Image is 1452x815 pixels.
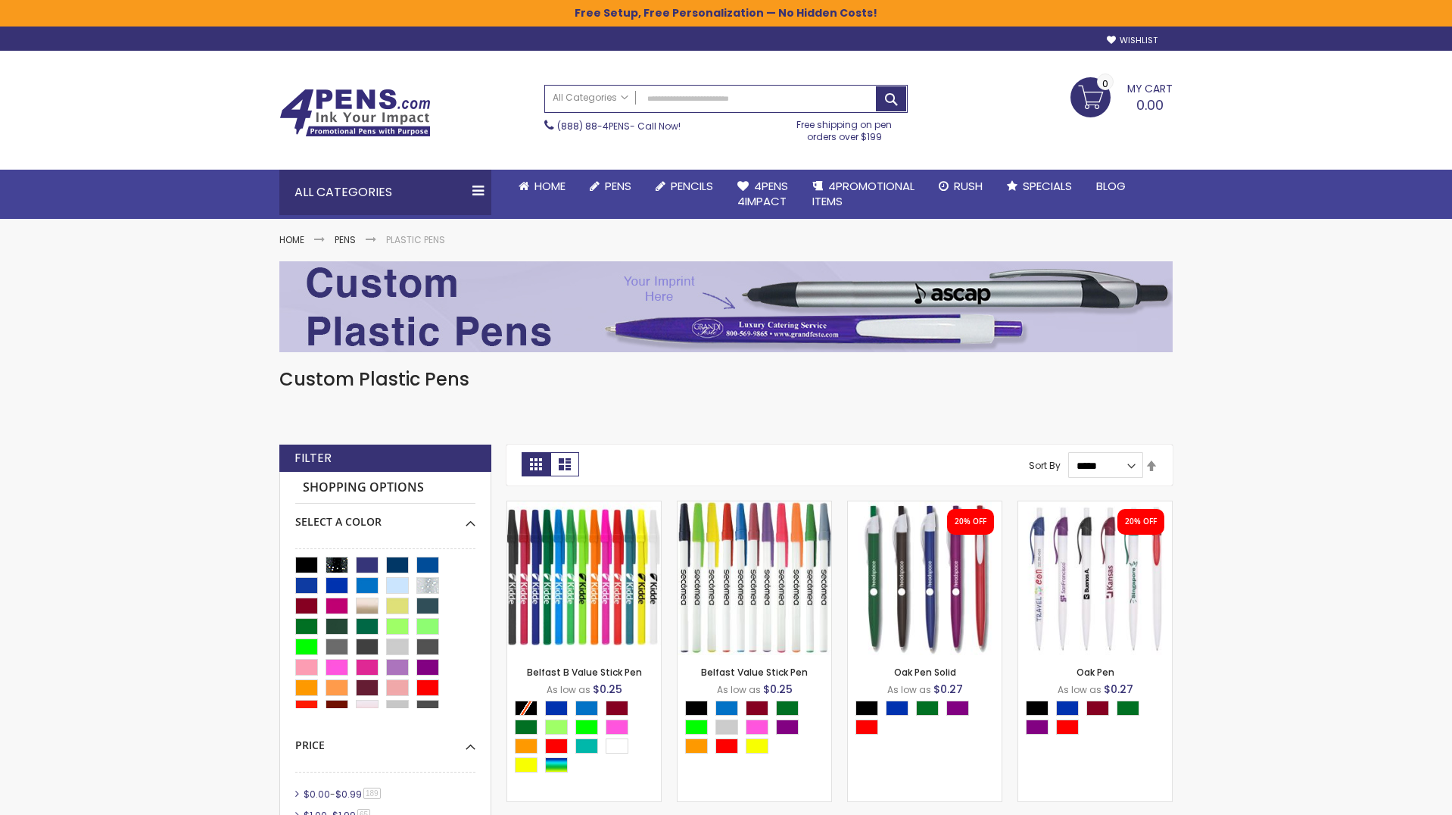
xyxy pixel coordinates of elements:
[1018,501,1172,655] img: Oak Pen
[954,178,983,194] span: Rush
[894,666,956,679] a: Oak Pen Solid
[545,757,568,773] div: Assorted
[522,452,550,476] strong: Grid
[515,701,661,776] div: Select A Color
[506,170,578,203] a: Home
[279,170,491,215] div: All Categories
[578,170,643,203] a: Pens
[1018,501,1172,514] a: Oak Pen
[1026,701,1172,738] div: Select A Color
[515,757,537,773] div: Yellow
[1070,77,1173,115] a: 0.00 0
[593,682,622,697] span: $0.25
[1086,701,1109,716] div: Burgundy
[671,178,713,194] span: Pencils
[886,701,908,716] div: Blue
[575,720,598,735] div: Lime Green
[685,720,708,735] div: Lime Green
[946,701,969,716] div: Purple
[746,720,768,735] div: Pink
[643,170,725,203] a: Pencils
[927,170,995,203] a: Rush
[995,170,1084,203] a: Specials
[848,501,1002,655] img: Oak Pen Solid
[295,727,475,753] div: Price
[1026,720,1048,735] div: Purple
[606,701,628,716] div: Burgundy
[300,788,386,801] a: $0.00-$0.99189
[279,367,1173,392] h1: Custom Plastic Pens
[685,738,708,754] div: Orange
[955,517,986,527] div: 20% OFF
[1117,701,1139,716] div: Green
[678,501,831,655] img: Belfast Value Stick Pen
[507,501,661,514] a: Belfast B Value Stick Pen
[776,720,799,735] div: Purple
[1084,170,1138,203] a: Blog
[678,501,831,514] a: Belfast Value Stick Pen
[553,92,628,104] span: All Categories
[304,788,330,801] span: $0.00
[800,170,927,219] a: 4PROMOTIONALITEMS
[737,178,788,209] span: 4Pens 4impact
[746,701,768,716] div: Burgundy
[279,233,304,246] a: Home
[1136,95,1164,114] span: 0.00
[279,261,1173,352] img: Plastic Pens
[575,701,598,716] div: Blue Light
[279,89,431,137] img: 4Pens Custom Pens and Promotional Products
[557,120,630,133] a: (888) 88-4PENS
[1104,682,1133,697] span: $0.27
[855,720,878,735] div: Red
[557,120,681,133] span: - Call Now!
[685,701,708,716] div: Black
[887,683,931,696] span: As low as
[515,720,537,735] div: Green
[1026,701,1048,716] div: Black
[812,178,915,209] span: 4PROMOTIONAL ITEMS
[1102,77,1108,91] span: 0
[294,450,332,467] strong: Filter
[715,738,738,754] div: Red
[1077,666,1114,679] a: Oak Pen
[295,472,475,504] strong: Shopping Options
[1125,517,1157,527] div: 20% OFF
[605,178,631,194] span: Pens
[1096,178,1126,194] span: Blog
[781,113,908,143] div: Free shipping on pen orders over $199
[545,720,568,735] div: Green Light
[545,701,568,716] div: Blue
[685,701,831,757] div: Select A Color
[575,738,598,754] div: Teal
[527,666,642,679] a: Belfast B Value Stick Pen
[1029,459,1061,472] label: Sort By
[335,233,356,246] a: Pens
[606,720,628,735] div: Pink
[606,738,628,754] div: White
[848,501,1002,514] a: Oak Pen Solid
[725,170,800,219] a: 4Pens4impact
[1056,701,1079,716] div: Blue
[507,501,661,655] img: Belfast B Value Stick Pen
[515,738,537,754] div: Orange
[855,701,1002,738] div: Select A Color
[715,720,738,735] div: Grey Light
[1107,35,1158,46] a: Wishlist
[1023,178,1072,194] span: Specials
[545,738,568,754] div: Red
[545,86,636,111] a: All Categories
[1056,720,1079,735] div: Red
[1058,683,1101,696] span: As low as
[534,178,566,194] span: Home
[763,682,793,697] span: $0.25
[701,666,808,679] a: Belfast Value Stick Pen
[363,788,381,799] span: 189
[335,788,362,801] span: $0.99
[717,683,761,696] span: As low as
[386,233,445,246] strong: Plastic Pens
[916,701,939,716] div: Green
[715,701,738,716] div: Blue Light
[776,701,799,716] div: Green
[933,682,963,697] span: $0.27
[746,738,768,754] div: Yellow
